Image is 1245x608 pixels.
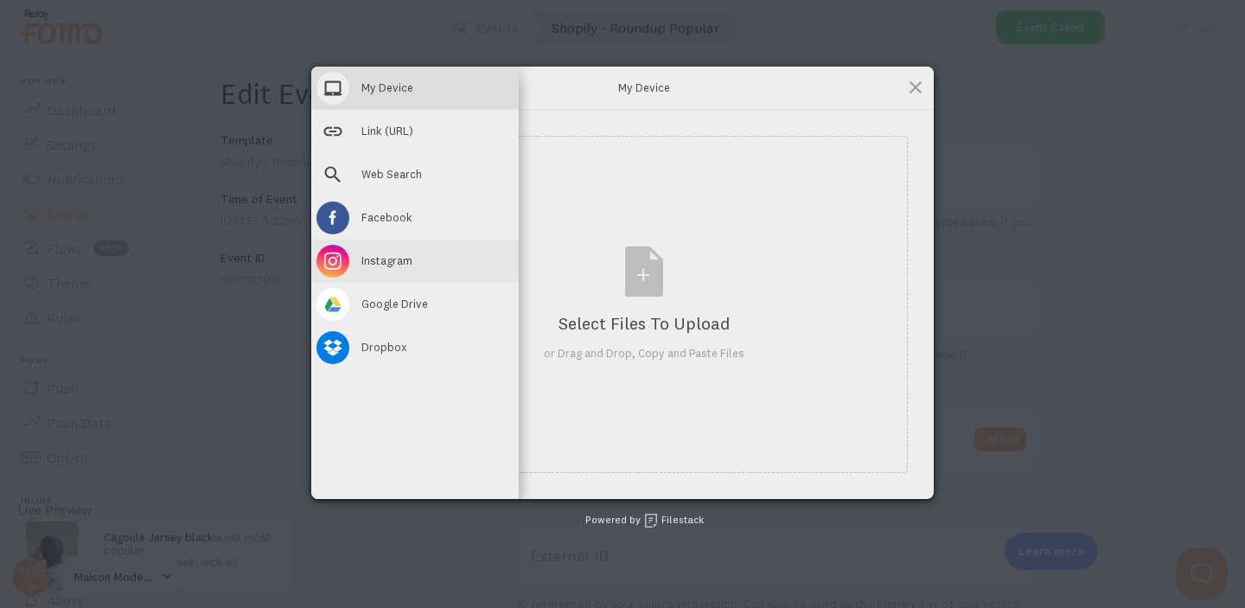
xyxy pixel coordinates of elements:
div: or Drag and Drop, Copy and Paste Files [544,344,744,362]
div: Powered by Filestack [542,499,704,542]
span: Google Drive [361,296,428,311]
span: Link (URL) [361,123,413,138]
span: Dropbox [361,339,407,355]
span: Web Search [361,166,422,182]
span: Facebook [361,209,412,225]
span: My Device [361,80,413,95]
div: Select Files to Upload [544,311,744,336]
span: Instagram [361,253,412,268]
span: My Device [471,80,817,95]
